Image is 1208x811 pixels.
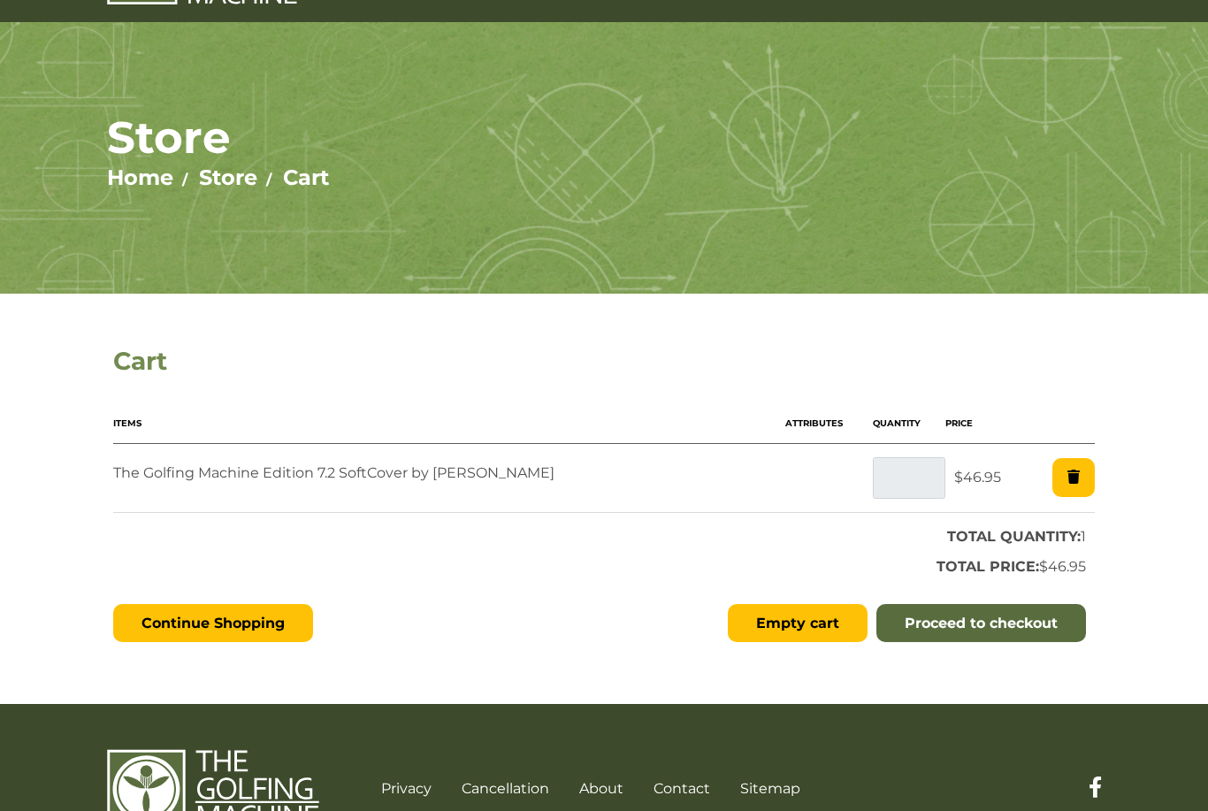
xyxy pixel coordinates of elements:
[113,526,1086,547] p: 1
[873,403,945,444] th: Quantity
[113,604,313,643] a: Continue Shopping
[785,403,873,444] th: Attributes
[113,403,785,444] th: Items
[113,347,1095,377] h1: Cart
[947,528,1081,545] strong: TOTAL QUANTITY:
[462,780,549,797] a: Cancellation
[107,164,173,190] a: Home
[954,467,1030,488] p: $46.95
[283,164,329,190] a: Cart
[654,780,710,797] a: Contact
[945,403,1030,444] th: Price
[113,556,1086,578] p: $46.95
[728,604,868,643] button: Empty cart
[740,780,800,797] a: Sitemap
[381,780,432,797] a: Privacy
[876,604,1086,643] a: Proceed to checkout
[199,164,257,190] a: Store
[579,780,623,797] a: About
[113,463,785,484] p: The Golfing Machine Edition 7.2 SoftCover by [PERSON_NAME]
[937,558,1039,575] strong: TOTAL PRICE:
[107,111,1102,164] h1: Store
